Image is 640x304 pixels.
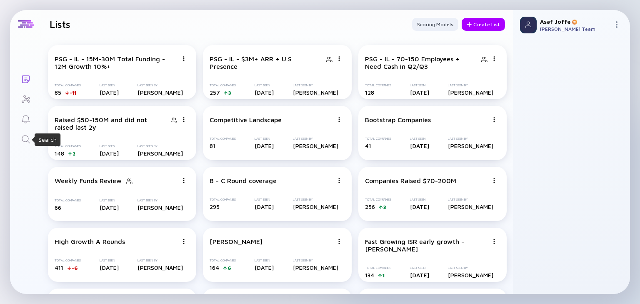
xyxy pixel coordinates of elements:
div: Fast Growing ISR early growth - [PERSON_NAME] [365,238,488,253]
div: Competitive Landscape [210,116,282,123]
div: [PERSON_NAME] [448,142,493,149]
div: Total Companies [365,198,391,201]
div: 6 [227,265,231,271]
span: 66 [55,204,61,211]
span: 257 [210,89,220,96]
div: [PERSON_NAME] [137,204,183,211]
span: 128 [365,89,374,96]
span: 164 [210,264,219,271]
div: [PERSON_NAME] [137,89,183,96]
div: [DATE] [410,89,429,96]
a: Lists [10,68,41,88]
div: Last Seen By [448,266,493,270]
div: Last Seen [255,83,274,87]
div: Raised $50-150M and did not raised last 2y [55,116,166,131]
span: 295 [210,203,220,210]
div: Last Seen [410,198,429,201]
img: Menu [492,56,497,61]
div: [DATE] [100,150,119,157]
div: Total Companies [365,137,391,141]
div: [DATE] [100,89,119,96]
img: Menu [181,178,186,183]
div: [DATE] [100,204,119,211]
div: [PERSON_NAME] [448,89,493,96]
span: 148 [55,150,64,157]
div: Last Seen By [448,137,493,141]
img: Menu [492,117,497,122]
div: [DATE] [410,142,429,149]
div: Last Seen [410,137,429,141]
div: Companies Raised $70-200M [365,177,456,184]
div: [PERSON_NAME] [448,271,493,279]
a: Search [10,128,41,148]
div: Total Companies [55,198,81,202]
div: Scoring Models [412,18,458,31]
div: [PERSON_NAME] [293,203,338,210]
img: Menu [337,117,342,122]
div: Search [38,136,57,144]
div: Last Seen By [293,137,338,141]
div: Total Companies [55,259,81,262]
span: 134 [365,271,374,279]
div: 3 [383,204,386,210]
div: 1 [382,272,385,279]
div: B - C Round coverage [210,177,277,184]
div: Total Companies [210,198,236,201]
span: 41 [365,142,371,149]
div: [DATE] [255,142,274,149]
div: [PERSON_NAME] [137,150,183,157]
div: Last Seen [100,198,119,202]
div: PSG - IL - 70-150 Employees + Need Cash in Q2/Q3 [365,55,477,70]
span: 85 [55,89,61,96]
div: -6 [72,265,78,271]
div: Weekly Funds Review [55,177,122,184]
div: Last Seen [255,198,274,201]
button: Create List [462,18,505,31]
img: Menu [492,239,497,244]
div: Total Companies [55,144,81,148]
div: Bootstrap Companies [365,116,431,123]
div: Total Companies [210,259,236,262]
div: Last Seen By [448,198,493,201]
div: Last Seen By [293,83,338,87]
img: Menu [181,117,186,122]
div: Total Companies [210,137,236,141]
div: [PERSON_NAME] [210,238,262,245]
div: [DATE] [100,264,119,271]
div: Total Companies [55,83,81,87]
div: Last Seen By [293,198,338,201]
div: PSG - IL - $3M+ ARR + U.S Presence [210,55,321,70]
div: [PERSON_NAME] [293,264,338,271]
div: Total Companies [365,266,391,270]
div: 2 [72,151,75,157]
div: [PERSON_NAME] Team [540,26,610,32]
img: Menu [492,178,497,183]
div: Asaf Joffe [540,18,610,25]
div: Last Seen By [137,198,183,202]
div: [PERSON_NAME] [293,89,338,96]
img: Menu [181,56,186,61]
div: [PERSON_NAME] [137,264,183,271]
div: Last Seen By [137,144,183,148]
div: Last Seen By [137,83,183,87]
div: [DATE] [255,203,274,210]
div: Last Seen [410,83,429,87]
div: PSG - IL - 15M-30M Total Funding - 12M Growth 10%+ [55,55,178,70]
div: [PERSON_NAME] [448,203,493,210]
div: [DATE] [255,264,274,271]
span: 81 [210,142,215,149]
div: [DATE] [255,89,274,96]
img: Menu [337,239,342,244]
img: Menu [337,178,342,183]
div: Last Seen By [137,259,183,262]
div: 3 [228,90,231,96]
div: High Growth A Rounds [55,238,125,245]
div: Last Seen [410,266,429,270]
img: Menu [181,239,186,244]
div: Total Companies [210,83,236,87]
div: Total Companies [365,83,391,87]
h1: Lists [50,18,70,30]
div: Last Seen [255,137,274,141]
span: 256 [365,203,375,210]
